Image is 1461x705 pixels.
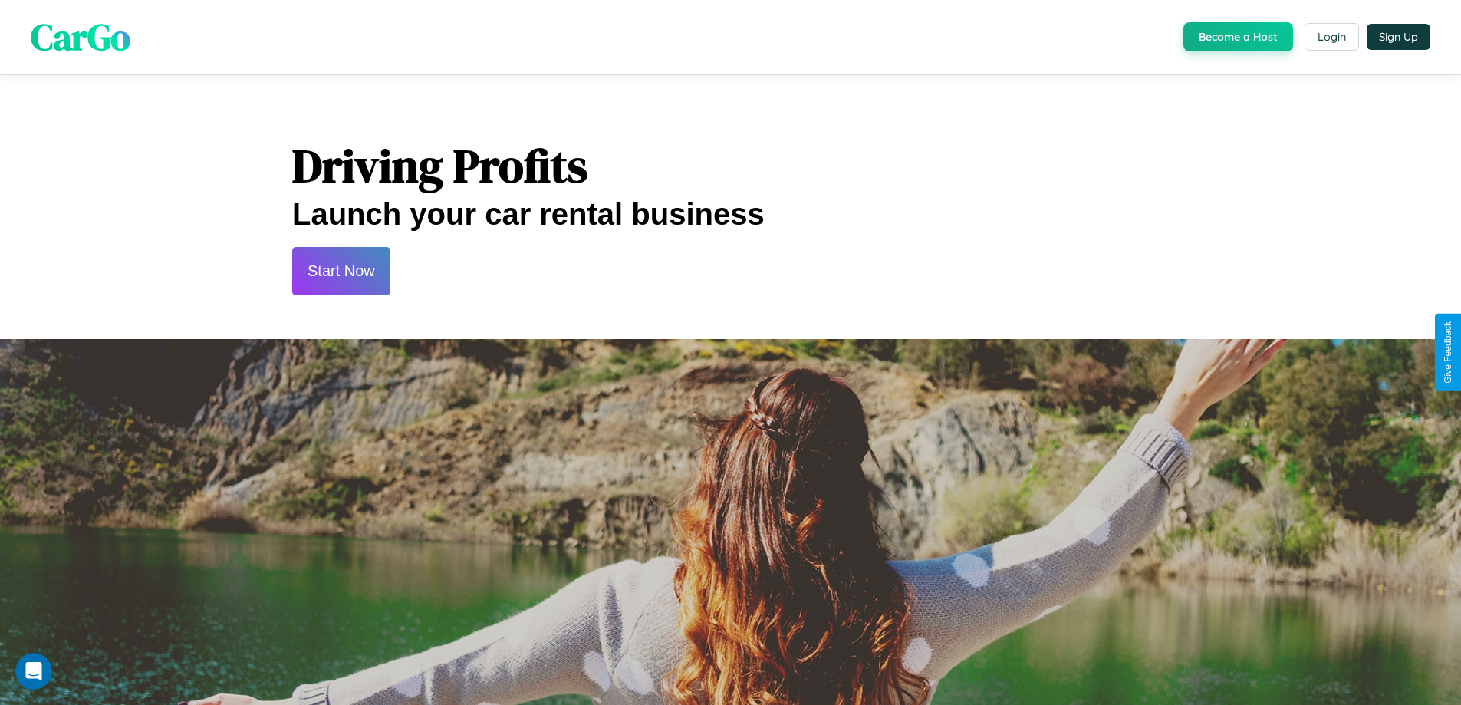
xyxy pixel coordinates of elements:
div: Give Feedback [1443,321,1453,384]
button: Become a Host [1183,22,1293,51]
span: CarGo [31,12,130,62]
button: Sign Up [1367,24,1430,50]
iframe: Intercom live chat [15,653,52,690]
h2: Launch your car rental business [292,197,1169,232]
h1: Driving Profits [292,134,1169,197]
button: Start Now [292,247,390,295]
button: Login [1305,23,1359,51]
